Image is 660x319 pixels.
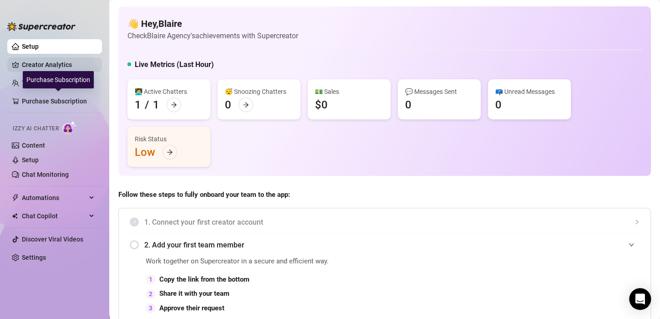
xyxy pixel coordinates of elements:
[135,134,203,144] div: Risk Status
[130,234,640,256] div: 2. Add your first team member
[159,304,224,312] strong: Approve their request
[146,274,156,284] div: 1
[153,98,159,112] div: 1
[22,57,95,72] a: Creator Analytics
[127,17,298,30] h4: 👋 Hey, Blaire
[12,213,18,219] img: Chat Copilot
[22,236,83,243] a: Discover Viral Videos
[22,94,95,108] a: Purchase Subscription
[22,156,39,164] a: Setup
[22,254,46,261] a: Settings
[315,87,383,97] div: 💵 Sales
[225,87,293,97] div: 😴 Snoozing Chatters
[315,98,328,112] div: $0
[62,121,76,134] img: AI Chatter
[127,30,298,41] article: Check Blaire Agency's achievements with Supercreator
[243,102,249,108] span: arrow-right
[13,124,59,133] span: Izzy AI Chatter
[495,98,502,112] div: 0
[634,219,640,225] span: collapsed
[495,87,564,97] div: 📪 Unread Messages
[12,194,19,201] span: thunderbolt
[135,87,203,97] div: 👩‍💻 Active Chatters
[629,288,651,310] div: Open Intercom Messenger
[146,289,156,299] div: 2
[22,209,86,223] span: Chat Copilot
[135,98,141,112] div: 1
[171,102,177,108] span: arrow-right
[144,216,640,228] span: 1. Connect your first creator account
[146,256,435,267] span: Work together on Supercreator in a secure and efficient way.
[22,43,39,50] a: Setup
[22,142,45,149] a: Content
[629,242,634,247] span: expanded
[7,22,76,31] img: logo-BBDzfeDw.svg
[159,275,249,283] strong: Copy the link from the bottom
[22,190,86,205] span: Automations
[135,59,214,70] h5: Live Metrics (Last Hour)
[130,211,640,233] div: 1. Connect your first creator account
[405,87,473,97] div: 💬 Messages Sent
[118,190,290,199] strong: Follow these steps to fully onboard your team to the app:
[22,171,69,178] a: Chat Monitoring
[146,303,156,313] div: 3
[22,79,66,87] a: Team Analytics
[225,98,231,112] div: 0
[159,289,229,298] strong: Share it with your team
[167,149,173,155] span: arrow-right
[144,239,640,251] span: 2. Add your first team member
[405,98,411,112] div: 0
